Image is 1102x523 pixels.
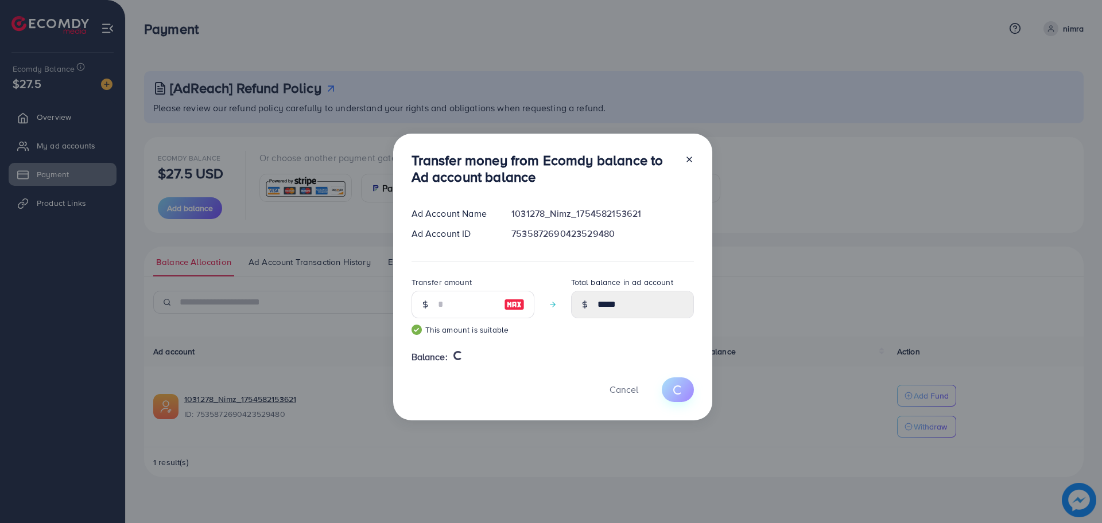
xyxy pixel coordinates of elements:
img: image [504,298,525,311]
div: 1031278_Nimz_1754582153621 [502,207,703,220]
label: Transfer amount [412,276,472,288]
span: Cancel [610,383,638,396]
small: This amount is suitable [412,324,534,335]
span: Balance: [412,350,448,364]
button: Cancel [595,377,653,402]
div: Ad Account ID [402,227,503,240]
img: guide [412,325,422,335]
h3: Transfer money from Ecomdy balance to Ad account balance [412,152,676,185]
div: 7535872690423529480 [502,227,703,240]
div: Ad Account Name [402,207,503,220]
label: Total balance in ad account [571,276,673,288]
